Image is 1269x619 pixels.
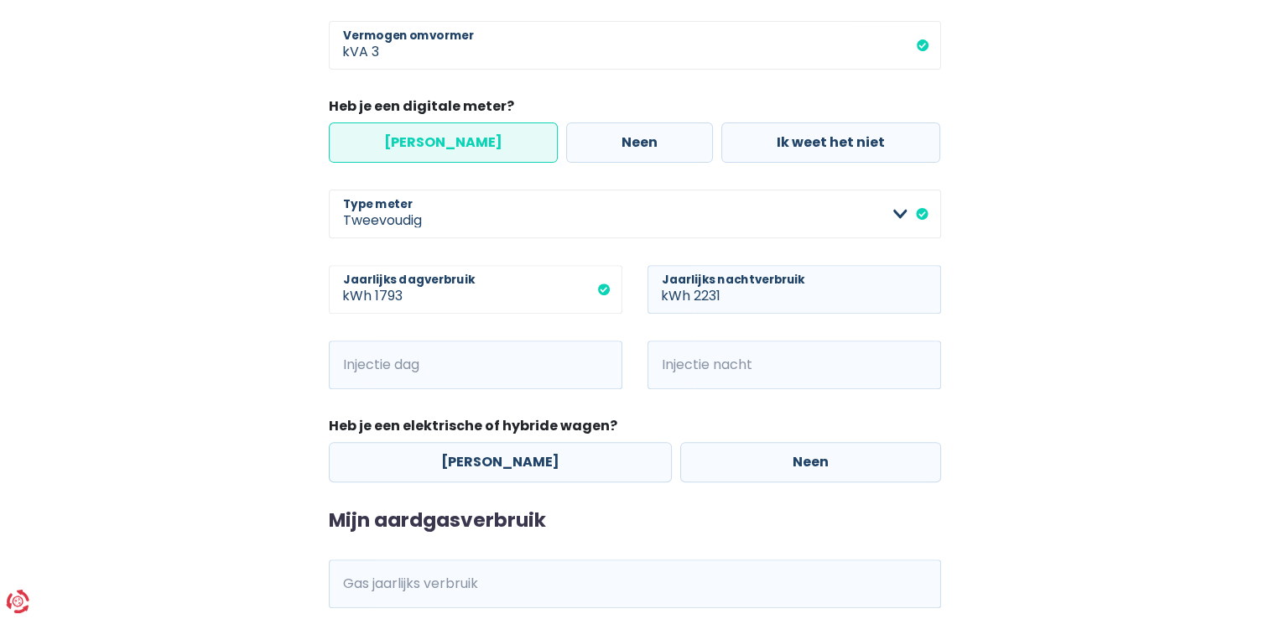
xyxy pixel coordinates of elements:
[329,509,941,533] h2: Mijn aardgasverbruik
[329,96,941,122] legend: Heb je een digitale meter?
[566,122,713,163] label: Neen
[329,559,375,608] span: kWh
[648,341,694,389] span: kWh
[329,21,372,70] span: kVA
[329,442,672,482] label: [PERSON_NAME]
[648,265,694,314] span: kWh
[329,416,941,442] legend: Heb je een elektrische of hybride wagen?
[329,265,375,314] span: kWh
[721,122,940,163] label: Ik weet het niet
[329,341,375,389] span: kWh
[680,442,941,482] label: Neen
[329,122,558,163] label: [PERSON_NAME]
